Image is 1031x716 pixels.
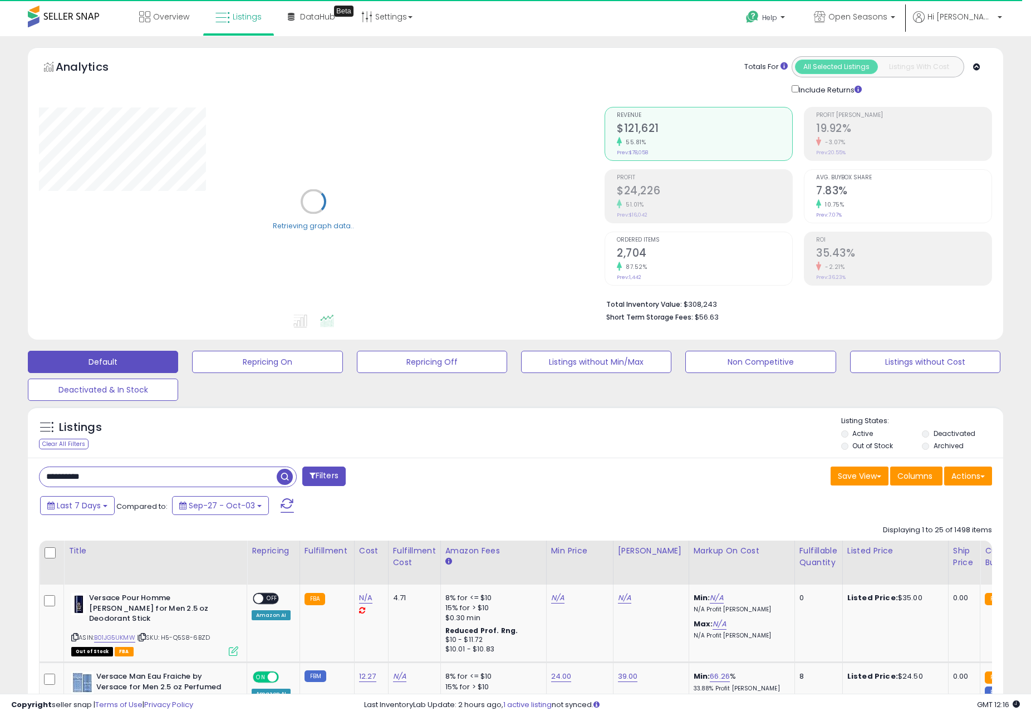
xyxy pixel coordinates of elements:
[953,545,975,568] div: Ship Price
[359,671,376,682] a: 12.27
[694,545,790,557] div: Markup on Cost
[694,671,710,681] b: Min:
[831,467,888,485] button: Save View
[189,500,255,511] span: Sep-27 - Oct-03
[617,237,792,243] span: Ordered Items
[953,593,971,603] div: 0.00
[39,439,89,449] div: Clear All Filters
[172,496,269,515] button: Sep-27 - Oct-03
[985,593,1005,605] small: FBA
[985,686,1007,698] small: FBM
[59,420,102,435] h5: Listings
[192,351,342,373] button: Repricing On
[689,541,794,585] th: The percentage added to the cost of goods (COGS) that forms the calculator for Min & Max prices.
[617,184,792,199] h2: $24,226
[799,593,834,603] div: 0
[877,60,960,74] button: Listings With Cost
[617,212,647,218] small: Prev: $16,042
[56,59,130,77] h5: Analytics
[927,11,994,22] span: Hi [PERSON_NAME]
[94,633,135,643] a: B01JG5UKMW
[445,692,538,702] div: $0.30 min
[737,2,796,36] a: Help
[277,673,295,682] span: OFF
[28,379,178,401] button: Deactivated & In Stock
[799,671,834,681] div: 8
[890,467,942,485] button: Columns
[115,647,134,656] span: FBA
[153,11,189,22] span: Overview
[799,545,838,568] div: Fulfillable Quantity
[847,545,944,557] div: Listed Price
[710,592,723,604] a: N/A
[445,671,538,681] div: 8% for <= $10
[116,501,168,512] span: Compared to:
[622,200,644,209] small: 51.01%
[816,112,991,119] span: Profit [PERSON_NAME]
[852,429,873,438] label: Active
[847,592,898,603] b: Listed Price:
[977,699,1020,710] span: 2025-10-11 12:16 GMT
[821,200,844,209] small: 10.75%
[821,138,845,146] small: -3.07%
[816,149,846,156] small: Prev: 20.55%
[606,312,693,322] b: Short Term Storage Fees:
[617,247,792,262] h2: 2,704
[302,467,346,486] button: Filters
[551,592,564,604] a: N/A
[617,274,641,281] small: Prev: 1,442
[618,545,684,557] div: [PERSON_NAME]
[606,297,984,310] li: $308,243
[685,351,836,373] button: Non Competitive
[618,671,638,682] a: 39.00
[694,619,713,629] b: Max:
[847,671,898,681] b: Listed Price:
[71,647,113,656] span: All listings that are currently out of stock and unavailable for purchase on Amazon
[445,613,538,623] div: $0.30 min
[137,633,210,642] span: | SKU: H5-Q5S8-6BZD
[71,671,94,694] img: 514wojFlXHL._SL40_.jpg
[606,300,682,309] b: Total Inventory Value:
[847,593,940,603] div: $35.00
[364,700,1020,710] div: Last InventoryLab Update: 2 hours ago, not synced.
[551,545,608,557] div: Min Price
[953,671,971,681] div: 0.00
[445,593,538,603] div: 8% for <= $10
[252,545,295,557] div: Repricing
[617,122,792,137] h2: $121,621
[300,11,335,22] span: DataHub
[883,525,992,536] div: Displaying 1 to 25 of 1498 items
[694,685,786,693] p: 33.88% Profit [PERSON_NAME]
[617,149,648,156] small: Prev: $78,058
[713,619,726,630] a: N/A
[71,593,86,615] img: 312XYxcc9OL._SL40_.jpg
[710,671,730,682] a: 66.26
[96,671,232,705] b: Versace Man Eau Fraiche by Versace for Men 2.5 oz Perfumed Deodorant Stick
[816,212,842,218] small: Prev: 7.07%
[445,545,542,557] div: Amazon Fees
[617,175,792,181] span: Profit
[71,593,238,655] div: ASIN:
[445,626,518,635] b: Reduced Prof. Rng.
[11,699,52,710] strong: Copyright
[744,62,788,72] div: Totals For
[745,10,759,24] i: Get Help
[445,682,538,692] div: 15% for > $10
[694,592,710,603] b: Min:
[252,689,291,699] div: Amazon AI
[622,138,646,146] small: 55.81%
[852,441,893,450] label: Out of Stock
[393,671,406,682] a: N/A
[841,416,1003,426] p: Listing States:
[694,671,786,692] div: %
[828,11,887,22] span: Open Seasons
[263,594,281,604] span: OFF
[252,610,291,620] div: Amazon AI
[254,673,268,682] span: ON
[934,441,964,450] label: Archived
[816,184,991,199] h2: 7.83%
[334,6,354,17] div: Tooltip anchor
[359,592,372,604] a: N/A
[503,699,552,710] a: 1 active listing
[144,699,193,710] a: Privacy Policy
